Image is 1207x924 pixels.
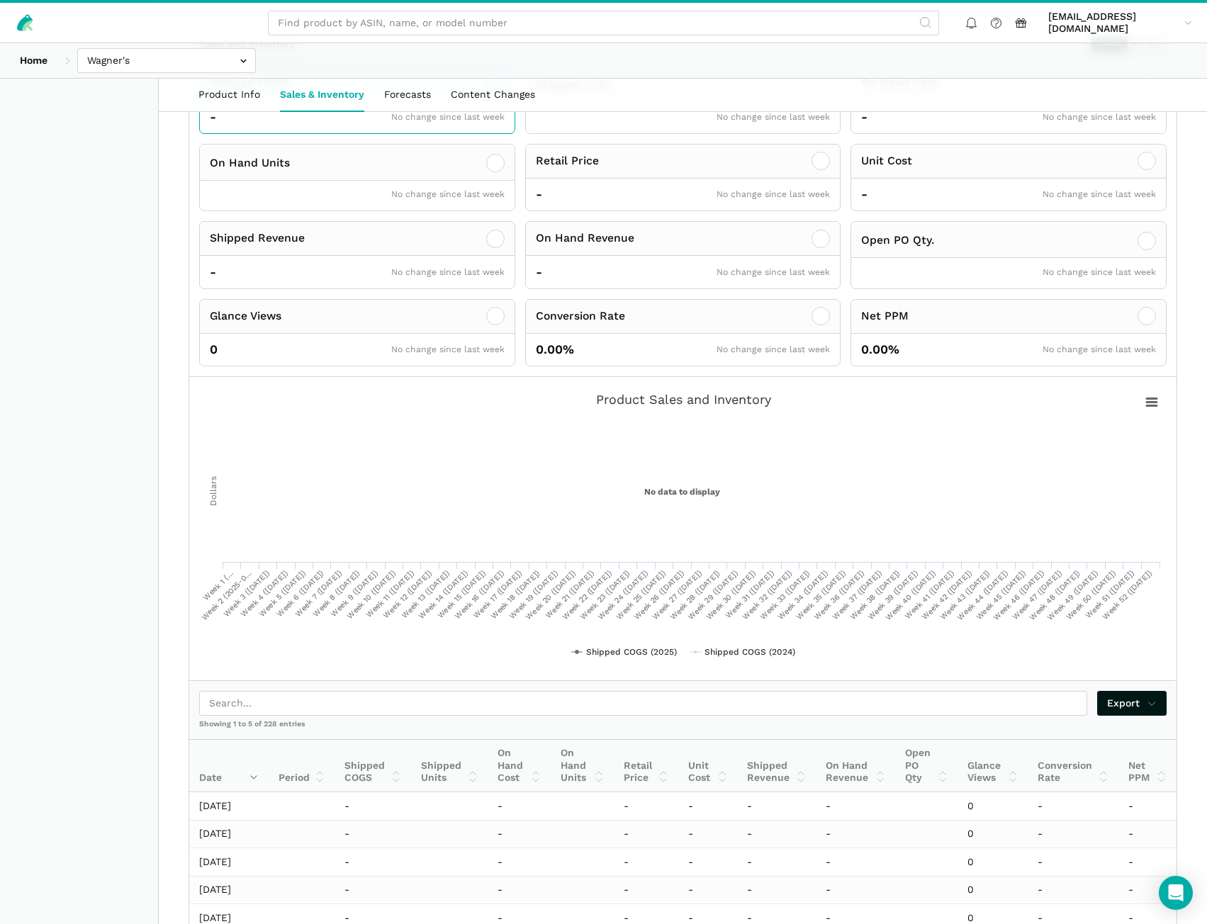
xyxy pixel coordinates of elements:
tspan: Week 28 ([DATE]) [668,568,722,622]
td: - [816,848,895,877]
td: [DATE] [189,820,269,848]
span: - [861,186,868,203]
th: Net PPM: activate to sort column ascending [1118,740,1177,792]
tspan: Week 49 ([DATE]) [1045,568,1099,622]
td: 0 [958,876,1028,904]
tspan: Week 19 ([DATE]) [507,568,559,621]
td: [DATE] [189,848,269,877]
span: No change since last week [717,267,830,277]
td: - [1028,820,1118,848]
td: - [1118,792,1177,820]
tspan: Week 33 ([DATE]) [758,568,812,621]
td: - [678,792,737,820]
span: No change since last week [391,344,505,354]
td: - [488,876,551,904]
tspan: Week 38 ([DATE]) [848,568,902,622]
tspan: Week 14 ([DATE]) [417,568,469,621]
tspan: Week 18 ([DATE]) [489,568,541,621]
span: No change since last week [391,189,505,199]
td: [DATE] [189,792,269,820]
tspan: Week 30 ([DATE]) [704,568,758,622]
span: [EMAIL_ADDRESS][DOMAIN_NAME] [1048,11,1179,35]
div: Showing 1 to 5 of 228 entries [189,719,1177,739]
span: - [861,108,868,126]
tspan: Week 32 ([DATE]) [741,568,794,621]
span: No change since last week [717,112,830,122]
tspan: Week 1 (… [201,568,235,602]
tspan: Week 21 ([DATE]) [544,568,596,621]
span: No change since last week [717,189,830,199]
th: Shipped Units: activate to sort column ascending [411,740,488,792]
span: - [210,108,216,126]
tspan: Week 39 ([DATE]) [866,568,920,622]
span: No change since last week [391,112,505,122]
tspan: Week 25 ([DATE]) [614,568,668,621]
div: Shipped Revenue [210,230,305,247]
td: - [737,792,816,820]
td: 0 [958,848,1028,877]
th: On Hand Units: activate to sort column ascending [551,740,614,792]
td: - [1028,876,1118,904]
td: - [816,820,895,848]
th: Conversion Rate: activate to sort column ascending [1028,740,1118,792]
td: - [816,876,895,904]
td: 0 [958,820,1028,848]
button: On Hand Units No change since last week [199,144,515,212]
span: No change since last week [1043,189,1156,199]
td: - [488,792,551,820]
div: Open Intercom Messenger [1159,876,1193,910]
th: On Hand Cost: activate to sort column ascending [488,740,551,792]
tspan: Week 51 ([DATE]) [1084,568,1136,621]
tspan: Week 48 ([DATE]) [1028,568,1082,622]
th: Unit Cost: activate to sort column ascending [678,740,737,792]
div: Retail Price [536,152,599,170]
tspan: Week 11 ([DATE]) [364,568,415,619]
th: On Hand Revenue: activate to sort column ascending [816,740,895,792]
span: No change since last week [1043,112,1156,122]
span: No change since last week [717,344,830,354]
span: No change since last week [1043,267,1156,277]
button: Conversion Rate 0.00% No change since last week [525,299,841,367]
tspan: Week 41 ([DATE]) [903,568,955,621]
tspan: Week 31 ([DATE]) [724,568,776,621]
tspan: Week 35 ([DATE]) [795,568,848,621]
tspan: Week 46 ([DATE]) [992,568,1045,622]
tspan: Week 7 ([DATE]) [293,568,344,619]
tspan: Week 42 ([DATE]) [920,568,974,622]
tspan: Week 4 ([DATE]) [239,568,289,619]
tspan: Week 47 ([DATE]) [1011,568,1064,621]
tspan: Week 9 ([DATE]) [329,568,379,619]
td: - [614,792,678,820]
tspan: Week 5 ([DATE]) [257,568,308,619]
tspan: Week 17 ([DATE]) [471,568,524,621]
span: 0.00% [536,341,574,359]
input: Search... [199,691,1087,716]
tspan: Week 6 ([DATE]) [275,568,325,619]
a: Export [1097,691,1167,716]
input: Find product by ASIN, name, or model number [268,11,939,35]
tspan: Week 20 ([DATE]) [524,568,578,622]
th: Period: activate to sort column ascending [269,740,335,792]
a: Sales & Inventory [270,79,374,111]
tspan: Week 40 ([DATE]) [884,568,938,622]
th: Date: activate to sort column ascending [189,740,269,792]
span: - [210,264,216,281]
tspan: Week 16 ([DATE]) [453,568,505,621]
th: Retail Price: activate to sort column ascending [614,740,678,792]
button: Retail Price - No change since last week [525,144,841,212]
input: Wagner's [77,48,256,73]
tspan: Shipped COGS (2024) [704,647,795,657]
span: No change since last week [1043,344,1156,354]
td: - [737,820,816,848]
tspan: Week 2 (2025-0… [199,568,253,622]
tspan: Product Sales and Inventory [596,392,772,407]
button: Net PPM 0.00% No change since last week [850,299,1167,367]
td: - [678,848,737,877]
div: On Hand Units [210,154,290,172]
tspan: Week 36 ([DATE]) [812,568,866,622]
tspan: Week 37 ([DATE]) [831,568,884,621]
span: 0 [210,341,218,359]
button: Glance Views 0 No change since last week [199,299,515,367]
tspan: Week 43 ([DATE]) [938,568,992,622]
td: - [614,876,678,904]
